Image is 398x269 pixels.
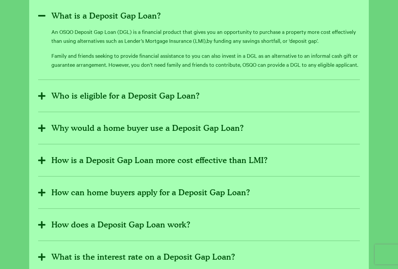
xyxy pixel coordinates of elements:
[38,88,360,104] button: Who is eligible for a Deposit Gap Loan?
[206,37,207,44] u: ,
[38,8,360,24] button: What is a Deposit Gap Loan?
[38,120,360,136] button: Why would a home buyer use a Deposit Gap Loan?
[51,27,360,45] p: An OSQO Deposit Gap Loan (DGL) is a financial product that gives you an opportunity to purchase a...
[38,249,360,265] button: What is the interest rate on a Deposit Gap Loan?
[38,217,360,233] button: How does a Deposit Gap Loan work?
[51,51,360,69] p: Family and friends seeking to provide financial assistance to you can also invest in a DGL as an ...
[38,184,360,201] button: How can home buyers apply for a Deposit Gap Loan?
[38,152,360,169] button: How is a Deposit Gap Loan more cost effective than LMI?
